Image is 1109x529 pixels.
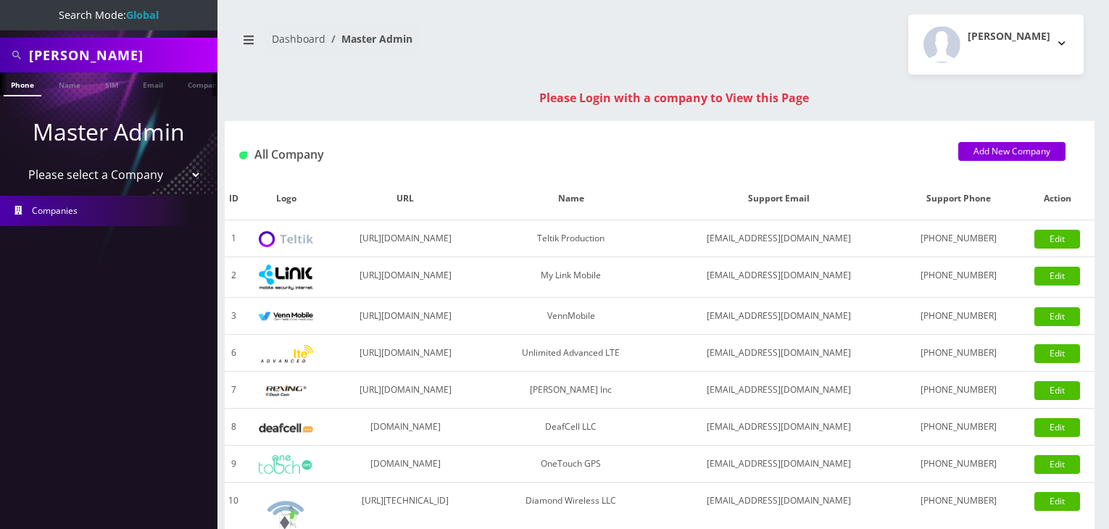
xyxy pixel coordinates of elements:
td: [URL][DOMAIN_NAME] [331,372,481,409]
td: [PHONE_NUMBER] [897,298,1021,335]
th: URL [331,178,481,220]
a: Edit [1034,492,1080,511]
th: Name [481,178,662,220]
a: Edit [1034,344,1080,363]
td: [EMAIL_ADDRESS][DOMAIN_NAME] [662,298,897,335]
td: [EMAIL_ADDRESS][DOMAIN_NAME] [662,446,897,483]
td: [PHONE_NUMBER] [897,220,1021,257]
th: Action [1020,178,1095,220]
td: [PHONE_NUMBER] [897,257,1021,298]
strong: Global [126,8,159,22]
a: Edit [1034,267,1080,286]
h2: [PERSON_NAME] [968,30,1050,43]
th: Support Phone [897,178,1021,220]
td: Unlimited Advanced LTE [481,335,662,372]
td: [URL][DOMAIN_NAME] [331,220,481,257]
a: Phone [4,72,41,96]
td: [DOMAIN_NAME] [331,446,481,483]
td: [URL][DOMAIN_NAME] [331,257,481,298]
th: Support Email [662,178,897,220]
a: SIM [98,72,125,95]
a: Dashboard [272,32,325,46]
td: [EMAIL_ADDRESS][DOMAIN_NAME] [662,372,897,409]
img: DeafCell LLC [259,423,313,433]
td: [PERSON_NAME] Inc [481,372,662,409]
td: [URL][DOMAIN_NAME] [331,335,481,372]
td: [PHONE_NUMBER] [897,372,1021,409]
li: Master Admin [325,31,412,46]
th: Logo [242,178,331,220]
td: DeafCell LLC [481,409,662,446]
td: [EMAIL_ADDRESS][DOMAIN_NAME] [662,409,897,446]
img: Teltik Production [259,231,313,248]
a: Edit [1034,381,1080,400]
td: [PHONE_NUMBER] [897,446,1021,483]
input: Search All Companies [29,41,214,69]
td: [PHONE_NUMBER] [897,335,1021,372]
span: Companies [32,204,78,217]
a: Email [136,72,170,95]
td: [EMAIL_ADDRESS][DOMAIN_NAME] [662,220,897,257]
td: [EMAIL_ADDRESS][DOMAIN_NAME] [662,257,897,298]
img: My Link Mobile [259,264,313,290]
nav: breadcrumb [236,24,649,65]
td: Teltik Production [481,220,662,257]
img: VennMobile [259,312,313,322]
td: OneTouch GPS [481,446,662,483]
a: Edit [1034,230,1080,249]
h1: All Company [239,148,936,162]
td: 7 [225,372,242,409]
a: Edit [1034,307,1080,326]
img: Unlimited Advanced LTE [259,345,313,363]
a: Edit [1034,455,1080,474]
td: 6 [225,335,242,372]
td: 3 [225,298,242,335]
a: Name [51,72,88,95]
td: VennMobile [481,298,662,335]
th: ID [225,178,242,220]
td: [DOMAIN_NAME] [331,409,481,446]
button: [PERSON_NAME] [908,14,1084,75]
td: 9 [225,446,242,483]
td: 8 [225,409,242,446]
td: [PHONE_NUMBER] [897,409,1021,446]
td: 1 [225,220,242,257]
td: 2 [225,257,242,298]
a: Company [180,72,229,95]
td: [URL][DOMAIN_NAME] [331,298,481,335]
img: Rexing Inc [259,384,313,398]
a: Edit [1034,418,1080,437]
a: Add New Company [958,142,1066,161]
td: [EMAIL_ADDRESS][DOMAIN_NAME] [662,335,897,372]
td: My Link Mobile [481,257,662,298]
img: OneTouch GPS [259,455,313,474]
div: Please Login with a company to View this Page [239,89,1109,107]
span: Search Mode: [59,8,159,22]
img: All Company [239,151,247,159]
